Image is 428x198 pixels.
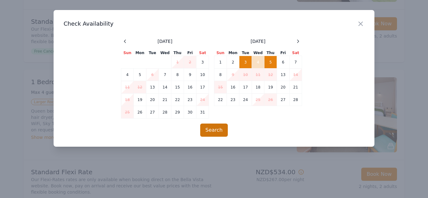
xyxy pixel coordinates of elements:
td: 20 [277,81,290,94]
th: Wed [159,50,171,56]
td: 22 [214,94,227,106]
td: 2 [184,56,196,69]
td: 16 [227,81,239,94]
td: 12 [264,69,277,81]
td: 7 [290,56,302,69]
td: 3 [196,56,209,69]
td: 18 [121,94,134,106]
h3: Check Availability [64,20,364,28]
td: 19 [264,81,277,94]
td: 30 [184,106,196,119]
th: Sun [121,50,134,56]
td: 8 [214,69,227,81]
td: 26 [134,106,146,119]
td: 15 [214,81,227,94]
th: Mon [227,50,239,56]
td: 7 [159,69,171,81]
td: 11 [121,81,134,94]
td: 31 [196,106,209,119]
td: 3 [239,56,252,69]
td: 14 [159,81,171,94]
td: 5 [134,69,146,81]
td: 23 [227,94,239,106]
span: [DATE] [251,38,265,44]
th: Tue [146,50,159,56]
td: 11 [252,69,264,81]
td: 18 [252,81,264,94]
td: 15 [171,81,184,94]
td: 13 [146,81,159,94]
td: 5 [264,56,277,69]
th: Thu [264,50,277,56]
td: 29 [171,106,184,119]
td: 25 [121,106,134,119]
td: 27 [146,106,159,119]
td: 19 [134,94,146,106]
th: Sun [214,50,227,56]
td: 25 [252,94,264,106]
td: 1 [171,56,184,69]
td: 10 [239,69,252,81]
td: 16 [184,81,196,94]
th: Sat [290,50,302,56]
td: 27 [277,94,290,106]
td: 14 [290,69,302,81]
td: 4 [121,69,134,81]
td: 24 [196,94,209,106]
td: 23 [184,94,196,106]
td: 28 [290,94,302,106]
td: 6 [146,69,159,81]
td: 4 [252,56,264,69]
button: Search [200,124,228,137]
td: 1 [214,56,227,69]
th: Tue [239,50,252,56]
td: 6 [277,56,290,69]
th: Fri [277,50,290,56]
td: 13 [277,69,290,81]
td: 24 [239,94,252,106]
td: 2 [227,56,239,69]
th: Wed [252,50,264,56]
td: 10 [196,69,209,81]
td: 17 [196,81,209,94]
td: 21 [159,94,171,106]
th: Fri [184,50,196,56]
td: 26 [264,94,277,106]
td: 28 [159,106,171,119]
th: Thu [171,50,184,56]
td: 8 [171,69,184,81]
td: 21 [290,81,302,94]
td: 9 [184,69,196,81]
td: 22 [171,94,184,106]
th: Mon [134,50,146,56]
td: 20 [146,94,159,106]
th: Sat [196,50,209,56]
span: [DATE] [158,38,172,44]
td: 17 [239,81,252,94]
td: 12 [134,81,146,94]
td: 9 [227,69,239,81]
